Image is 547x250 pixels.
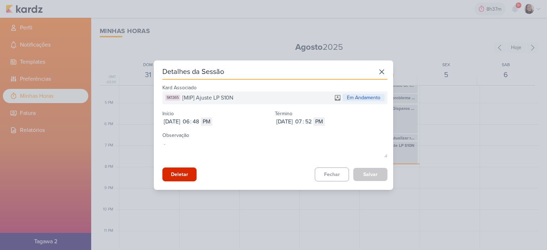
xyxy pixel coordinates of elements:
button: Fechar [315,167,349,181]
label: Observação [162,132,189,138]
div: : [303,117,304,126]
label: Kard Associado [162,85,197,91]
label: Início [162,111,174,117]
button: Deletar [162,167,197,181]
div: : [190,117,192,126]
span: [MIP] Ajuste LP S10N [182,94,233,102]
div: Em Andamento [343,94,385,101]
div: Detalhes da Sessão [162,67,224,77]
div: SK1365 [165,95,180,101]
label: Término [275,111,292,117]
